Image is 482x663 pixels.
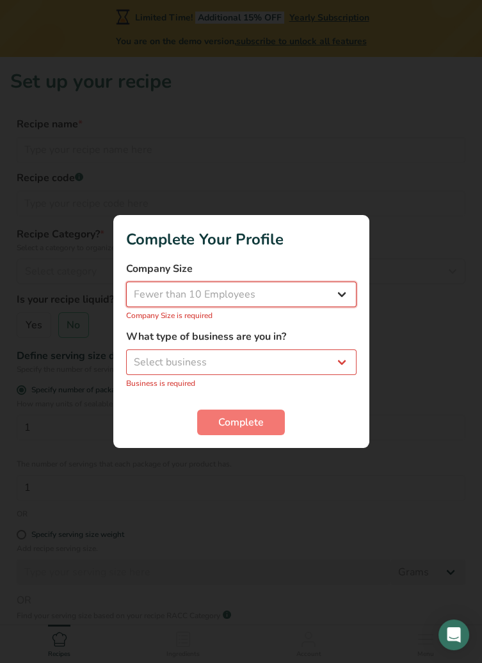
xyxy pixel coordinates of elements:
label: What type of business are you in? [126,329,357,344]
span: Complete [218,415,264,430]
div: Open Intercom Messenger [438,619,469,650]
h1: Complete Your Profile [126,228,357,251]
p: Business is required [126,378,357,389]
button: Complete [197,410,285,435]
p: Company Size is required [126,310,357,321]
label: Company Size [126,261,357,276]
